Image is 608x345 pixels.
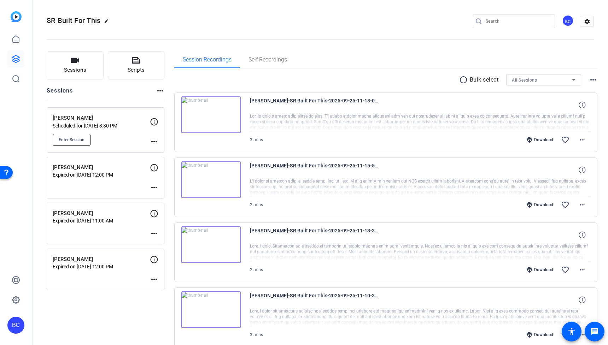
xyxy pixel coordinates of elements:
div: BC [562,15,574,26]
button: Enter Session [53,134,90,146]
span: Enter Session [59,137,84,143]
div: Download [523,202,557,208]
span: 2 mins [250,267,263,272]
span: [PERSON_NAME]-SR Built For This-2025-09-25-11-10-34-578-0 [250,291,381,308]
span: 3 mins [250,332,263,337]
p: Expired on [DATE] 12:00 PM [53,264,150,269]
mat-icon: accessibility [567,327,576,336]
mat-icon: more_horiz [150,229,158,238]
p: Scheduled for [DATE] 3:30 PM [53,123,150,129]
mat-icon: radio_button_unchecked [459,76,470,84]
span: SR Built For This [47,16,100,25]
span: All Sessions [512,78,537,83]
img: thumb-nail [181,96,241,133]
p: Bulk select [470,76,499,84]
span: Self Recordings [249,57,287,63]
div: Download [523,137,557,143]
mat-icon: more_horiz [150,183,158,192]
p: Expired on [DATE] 11:00 AM [53,218,150,224]
mat-icon: favorite_border [561,201,569,209]
p: Expired on [DATE] 12:00 PM [53,172,150,178]
button: Scripts [108,51,165,79]
mat-icon: settings [580,16,594,27]
div: Download [523,267,557,273]
mat-icon: more_horiz [156,87,164,95]
p: [PERSON_NAME] [53,255,150,263]
input: Search [486,17,549,25]
span: [PERSON_NAME]-SR Built For This-2025-09-25-11-13-39-817-0 [250,226,381,243]
h2: Sessions [47,87,73,100]
span: Sessions [64,66,86,74]
ngx-avatar: Brian Curp [562,15,574,27]
div: Download [523,332,557,338]
p: [PERSON_NAME] [53,209,150,218]
img: thumb-nail [181,226,241,263]
span: [PERSON_NAME]-SR Built For This-2025-09-25-11-18-05-227-0 [250,96,381,113]
span: Session Recordings [183,57,232,63]
img: thumb-nail [181,161,241,198]
mat-icon: more_horiz [589,76,597,84]
p: [PERSON_NAME] [53,114,150,122]
mat-icon: more_horiz [150,137,158,146]
img: blue-gradient.svg [11,11,22,22]
mat-icon: more_horiz [578,136,586,144]
span: 3 mins [250,137,263,142]
span: Scripts [128,66,145,74]
mat-icon: more_horiz [578,331,586,339]
mat-icon: more_horiz [578,201,586,209]
mat-icon: message [590,327,599,336]
span: [PERSON_NAME]-SR Built For This-2025-09-25-11-15-56-306-0 [250,161,381,178]
mat-icon: favorite_border [561,331,569,339]
mat-icon: favorite_border [561,266,569,274]
button: Sessions [47,51,104,79]
span: 2 mins [250,202,263,207]
img: thumb-nail [181,291,241,328]
mat-icon: more_horiz [150,275,158,284]
p: [PERSON_NAME] [53,163,150,172]
mat-icon: more_horiz [578,266,586,274]
mat-icon: edit [104,19,112,27]
mat-icon: favorite_border [561,136,569,144]
div: BC [7,317,24,334]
